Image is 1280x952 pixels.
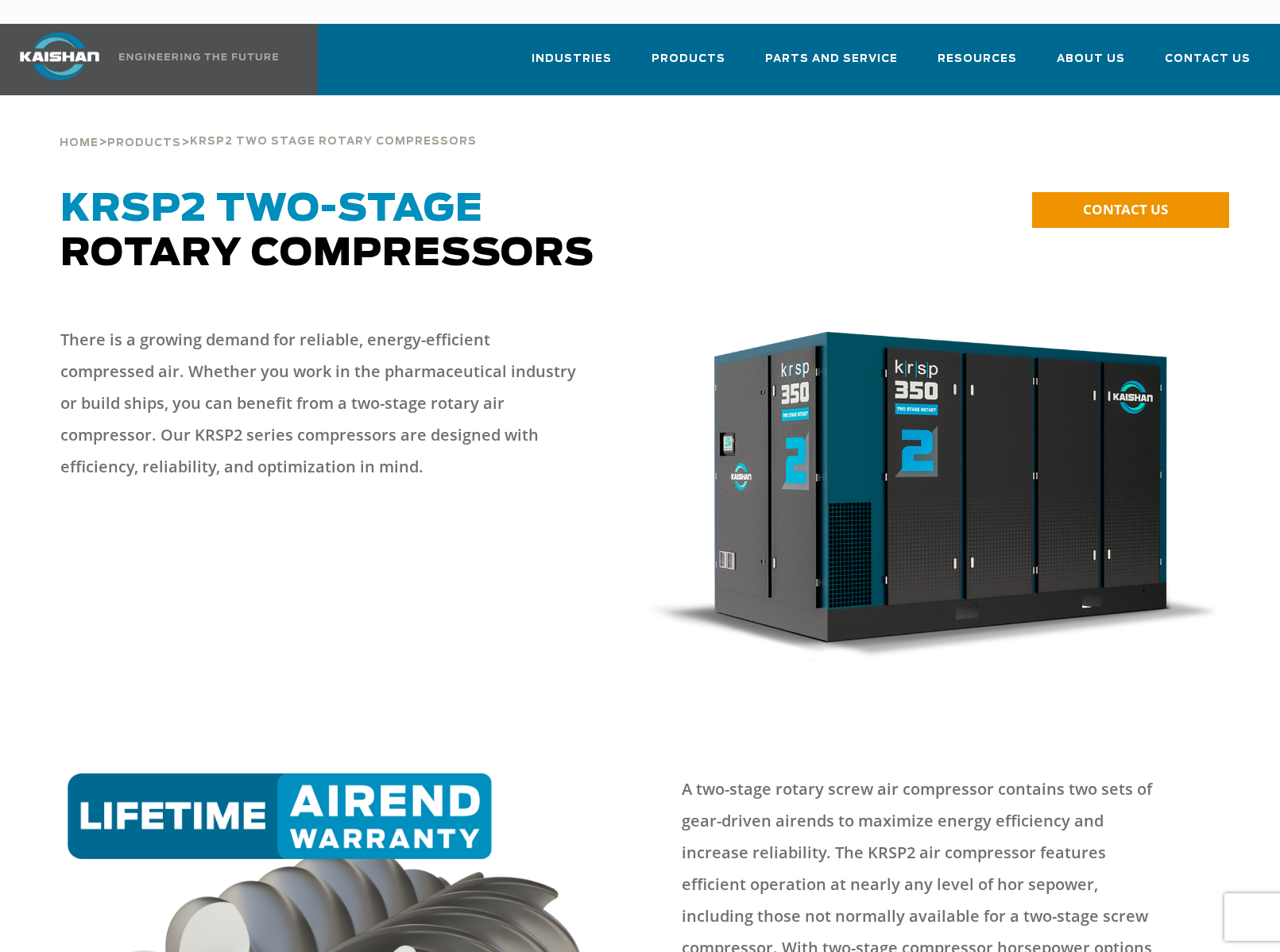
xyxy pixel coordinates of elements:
span: Home [60,138,99,148]
a: Home [60,135,99,149]
img: Engineering the future [119,53,278,60]
span: krsp2 two stage rotary compressors [190,137,477,147]
span: KRSP2 Two-Stage [60,191,483,229]
a: Contact Us [1165,38,1251,92]
span: Industries [532,50,612,68]
span: Products [107,138,181,148]
a: About Us [1057,38,1125,92]
span: Resources [938,50,1017,68]
span: Contact Us [1165,50,1251,68]
span: About Us [1057,50,1125,68]
a: Parts and Service [765,38,898,92]
span: CONTACT US [1083,200,1168,218]
img: krsp350 [650,332,1220,662]
span: Products [652,50,725,68]
div: > > [60,95,477,156]
a: Resources [938,38,1017,92]
span: Parts and Service [765,50,898,68]
a: Products [107,135,181,149]
span: Rotary Compressors [60,191,594,273]
a: Products [652,38,725,92]
a: Industries [532,38,612,92]
a: CONTACT US [1032,192,1229,228]
p: There is a growing demand for reliable, energy-efficient compressed air. Whether you work in the ... [60,324,576,483]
